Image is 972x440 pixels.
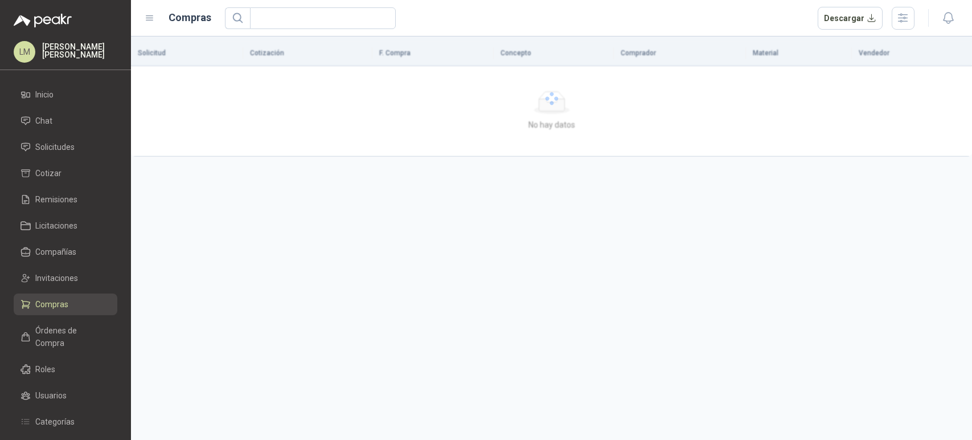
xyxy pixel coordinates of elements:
[14,267,117,289] a: Invitaciones
[35,193,77,206] span: Remisiones
[14,294,117,315] a: Compras
[14,215,117,237] a: Licitaciones
[14,162,117,184] a: Cotizar
[14,136,117,158] a: Solicitudes
[14,14,72,27] img: Logo peakr
[14,320,117,354] a: Órdenes de Compra
[14,110,117,132] a: Chat
[14,241,117,263] a: Compañías
[35,272,78,284] span: Invitaciones
[14,358,117,380] a: Roles
[35,246,76,258] span: Compañías
[35,389,67,402] span: Usuarios
[42,43,117,59] p: [PERSON_NAME] [PERSON_NAME]
[169,10,211,26] h1: Compras
[14,189,117,210] a: Remisiones
[35,363,55,376] span: Roles
[14,84,117,105] a: Inicio
[14,41,35,63] div: LM
[14,411,117,433] a: Categorías
[35,324,106,349] span: Órdenes de Compra
[35,298,68,311] span: Compras
[818,7,883,30] button: Descargar
[14,385,117,406] a: Usuarios
[35,141,75,153] span: Solicitudes
[35,415,75,428] span: Categorías
[35,88,54,101] span: Inicio
[35,167,61,180] span: Cotizar
[35,115,52,127] span: Chat
[35,219,77,232] span: Licitaciones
